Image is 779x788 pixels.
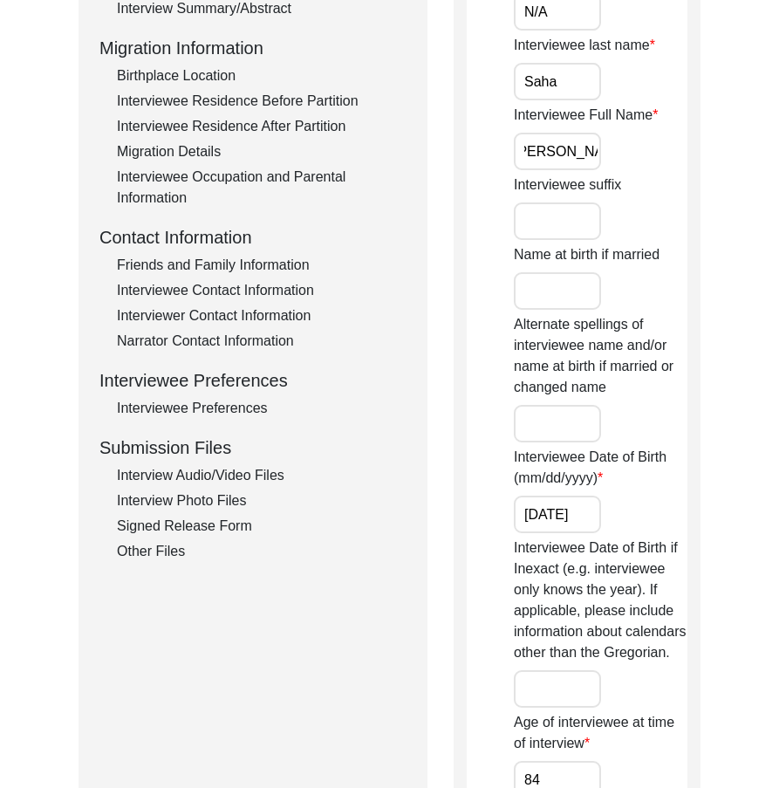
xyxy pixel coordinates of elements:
div: Interviewee Residence Before Partition [117,91,407,112]
label: Name at birth if married [514,244,659,265]
div: Contact Information [99,224,407,250]
div: Interviewee Occupation and Parental Information [117,167,407,209]
div: Interviewer Contact Information [117,305,407,326]
label: Interviewee Date of Birth if Inexact (e.g. interviewee only knows the year). If applicable, pleas... [514,538,687,663]
div: Interview Photo Files [117,490,407,511]
div: Interviewee Preferences [99,367,407,394]
label: Alternate spellings of interviewee name and/or name at birth if married or changed name [514,314,687,398]
label: Age of interviewee at time of interview [514,712,687,754]
div: Migration Information [99,35,407,61]
label: Interviewee last name [514,35,655,56]
label: Interviewee suffix [514,175,621,195]
div: Other Files [117,541,407,562]
div: Submission Files [99,435,407,461]
label: Interviewee Date of Birth (mm/dd/yyyy) [514,447,687,489]
div: Narrator Contact Information [117,331,407,352]
div: Signed Release Form [117,516,407,537]
div: Interview Audio/Video Files [117,465,407,486]
div: Birthplace Location [117,65,407,86]
label: Interviewee Full Name [514,105,658,126]
div: Migration Details [117,141,407,162]
div: Interviewee Preferences [117,398,407,419]
div: Interviewee Residence After Partition [117,116,407,137]
div: Interviewee Contact Information [117,280,407,301]
div: Friends and Family Information [117,255,407,276]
